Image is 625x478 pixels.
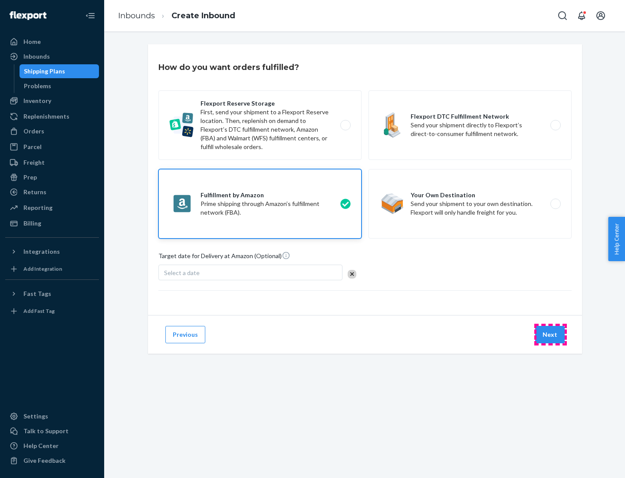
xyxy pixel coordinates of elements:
[5,216,99,230] a: Billing
[5,424,99,438] a: Talk to Support
[5,110,99,123] a: Replenishments
[23,188,46,196] div: Returns
[5,140,99,154] a: Parcel
[165,326,205,343] button: Previous
[23,52,50,61] div: Inbounds
[5,454,99,468] button: Give Feedback
[23,427,69,435] div: Talk to Support
[23,143,42,151] div: Parcel
[23,307,55,315] div: Add Fast Tag
[23,289,51,298] div: Fast Tags
[573,7,590,24] button: Open notifications
[5,287,99,301] button: Fast Tags
[23,37,41,46] div: Home
[20,79,99,93] a: Problems
[5,124,99,138] a: Orders
[23,158,45,167] div: Freight
[24,67,65,76] div: Shipping Plans
[535,326,565,343] button: Next
[23,112,69,121] div: Replenishments
[111,3,242,29] ol: breadcrumbs
[20,64,99,78] a: Shipping Plans
[5,185,99,199] a: Returns
[23,412,48,421] div: Settings
[158,62,299,73] h3: How do you want orders fulfilled?
[5,170,99,184] a: Prep
[23,456,66,465] div: Give Feedback
[23,265,62,272] div: Add Integration
[23,203,53,212] div: Reporting
[5,439,99,453] a: Help Center
[23,96,51,105] div: Inventory
[23,173,37,182] div: Prep
[5,304,99,318] a: Add Fast Tag
[5,201,99,215] a: Reporting
[164,269,200,276] span: Select a date
[23,219,41,228] div: Billing
[118,11,155,20] a: Inbounds
[171,11,235,20] a: Create Inbound
[5,156,99,169] a: Freight
[82,7,99,24] button: Close Navigation
[5,50,99,63] a: Inbounds
[158,251,290,264] span: Target date for Delivery at Amazon (Optional)
[5,94,99,108] a: Inventory
[5,262,99,276] a: Add Integration
[5,409,99,423] a: Settings
[608,217,625,261] button: Help Center
[23,127,44,136] div: Orders
[5,245,99,259] button: Integrations
[24,82,51,90] div: Problems
[10,11,46,20] img: Flexport logo
[23,247,60,256] div: Integrations
[5,35,99,49] a: Home
[592,7,609,24] button: Open account menu
[554,7,571,24] button: Open Search Box
[23,441,59,450] div: Help Center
